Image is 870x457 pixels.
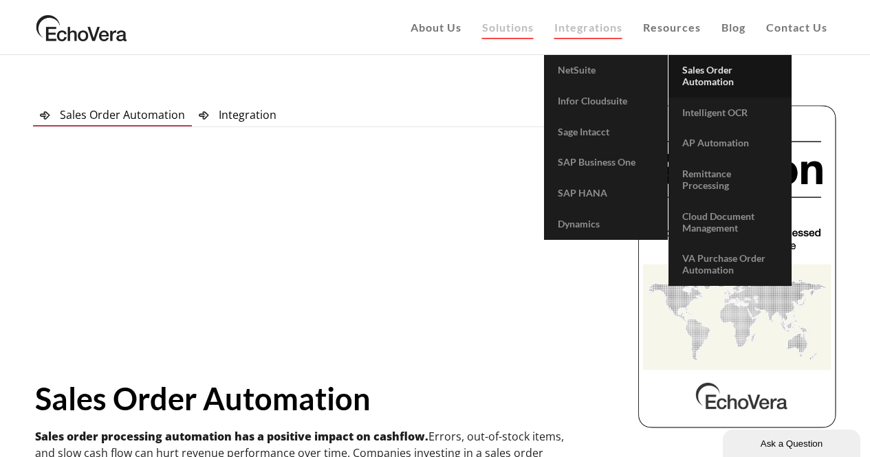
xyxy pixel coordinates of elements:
iframe: Sales Order Automation [109,139,494,355]
span: Cloud Document Management [682,210,754,234]
span: Dynamics [558,218,600,230]
a: AP Automation [668,128,792,159]
a: SAP HANA [544,178,668,209]
a: Remittance Processing [668,159,792,201]
span: Sales Order Automation [60,107,185,122]
a: Cloud Document Management [668,201,792,244]
span: SAP Business One [558,156,635,168]
strong: Sales order processing automation has a positive impact on cashflow. [35,429,428,444]
span: Integrations [554,21,622,34]
span: Remittance Processing [682,168,731,191]
a: Integration [192,103,283,126]
iframe: chat widget [723,427,863,457]
span: SAP HANA [558,187,607,199]
span: Resources [643,21,701,34]
a: VA Purchase Order Automation [668,243,792,286]
span: AP Automation [682,137,749,148]
img: echovera dollar volume [636,103,838,430]
a: Sales Order Automation [668,55,792,98]
span: Integration [219,107,276,122]
a: Intelligent OCR [668,98,792,129]
span: Sage Intacct [558,126,609,137]
span: NetSuite [558,64,596,76]
a: Sales Order Automation [33,103,192,126]
a: Infor Cloudsuite [544,86,668,117]
strong: Sales Order Automation [35,380,371,417]
span: About Us [411,21,461,34]
span: Infor Cloudsuite [558,95,627,107]
span: Solutions [482,21,534,34]
span: Contact Us [766,21,827,34]
a: NetSuite [544,55,668,86]
span: Blog [721,21,746,34]
span: VA Purchase Order Automation [682,252,765,276]
span: Intelligent OCR [682,107,748,118]
span: Sales Order Automation [682,64,734,87]
img: EchoVera [33,10,131,45]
